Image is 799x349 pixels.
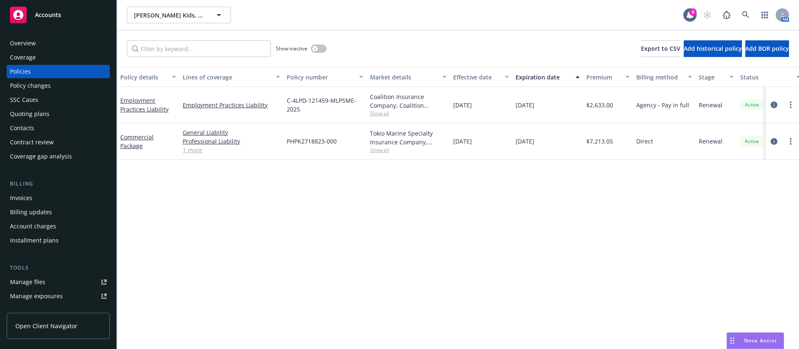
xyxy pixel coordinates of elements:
[586,73,620,82] div: Premium
[7,37,110,50] a: Overview
[740,73,791,82] div: Status
[636,73,683,82] div: Billing method
[10,121,34,135] div: Contacts
[10,65,31,78] div: Policies
[699,137,722,146] span: Renewal
[641,40,680,57] button: Export to CSV
[769,136,779,146] a: circleInformation
[7,205,110,219] a: Billing updates
[370,110,447,117] span: Show all
[7,191,110,205] a: Invoices
[636,137,653,146] span: Direct
[7,136,110,149] a: Contract review
[7,150,110,163] a: Coverage gap analysis
[450,67,512,87] button: Effective date
[786,136,796,146] a: more
[183,101,280,109] a: Employment Practices Liability
[641,45,680,52] span: Export to CSV
[633,67,695,87] button: Billing method
[769,100,779,110] a: circleInformation
[10,136,54,149] div: Contract review
[699,7,716,23] a: Start snowing
[516,137,534,146] span: [DATE]
[10,51,36,64] div: Coverage
[10,304,65,317] div: Manage certificates
[727,332,784,349] button: Nova Assist
[7,220,110,233] a: Account charges
[370,129,447,146] div: Tokio Marine Specialty Insurance Company, Philadelphia Insurance Companies
[745,40,789,57] button: Add BOR policy
[7,79,110,92] a: Policy changes
[183,146,280,154] a: 1 more
[127,40,271,57] input: Filter by keyword...
[10,290,63,303] div: Manage exposures
[684,40,742,57] button: Add historical policy
[10,220,56,233] div: Account charges
[786,100,796,110] a: more
[287,73,354,82] div: Policy number
[744,101,760,109] span: Active
[183,73,271,82] div: Lines of coverage
[10,107,50,121] div: Quoting plans
[512,67,583,87] button: Expiration date
[7,180,110,188] div: Billing
[367,67,450,87] button: Market details
[7,290,110,303] a: Manage exposures
[10,93,38,106] div: SSC Cases
[7,121,110,135] a: Contacts
[7,65,110,78] a: Policies
[10,191,32,205] div: Invoices
[120,73,167,82] div: Policy details
[7,264,110,272] div: Tools
[10,205,52,219] div: Billing updates
[737,7,754,23] a: Search
[370,92,447,110] div: Coalition Insurance Company, Coalition Insurance Solutions (Carrier), CRC Group
[183,137,280,146] a: Professional Liability
[744,337,777,344] span: Nova Assist
[134,11,206,20] span: [PERSON_NAME] Kids, LLC dba Brain Balance Center of [GEOGRAPHIC_DATA]
[10,275,45,289] div: Manage files
[636,101,689,109] span: Agency - Pay in full
[283,67,367,87] button: Policy number
[179,67,283,87] button: Lines of coverage
[757,7,773,23] a: Switch app
[10,37,36,50] div: Overview
[516,101,534,109] span: [DATE]
[370,73,437,82] div: Market details
[695,67,737,87] button: Stage
[744,138,760,145] span: Active
[516,73,571,82] div: Expiration date
[10,150,72,163] div: Coverage gap analysis
[745,45,789,52] span: Add BOR policy
[117,67,179,87] button: Policy details
[699,73,725,82] div: Stage
[699,101,722,109] span: Renewal
[586,137,613,146] span: $7,213.05
[120,133,154,150] a: Commercial Package
[7,304,110,317] a: Manage certificates
[7,3,110,27] a: Accounts
[684,45,742,52] span: Add historical policy
[7,93,110,106] a: SSC Cases
[120,97,169,113] a: Employment Practices Liability
[35,12,61,18] span: Accounts
[287,137,337,146] span: PHPK2718823-000
[15,322,77,330] span: Open Client Navigator
[727,333,737,349] div: Drag to move
[689,8,697,16] div: 4
[276,45,308,52] span: Show inactive
[583,67,633,87] button: Premium
[453,137,472,146] span: [DATE]
[7,51,110,64] a: Coverage
[7,234,110,247] a: Installment plans
[370,146,447,153] span: Show all
[7,107,110,121] a: Quoting plans
[127,7,231,23] button: [PERSON_NAME] Kids, LLC dba Brain Balance Center of [GEOGRAPHIC_DATA]
[453,73,500,82] div: Effective date
[10,234,59,247] div: Installment plans
[183,128,280,137] a: General Liability
[10,79,51,92] div: Policy changes
[718,7,735,23] a: Report a Bug
[7,275,110,289] a: Manage files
